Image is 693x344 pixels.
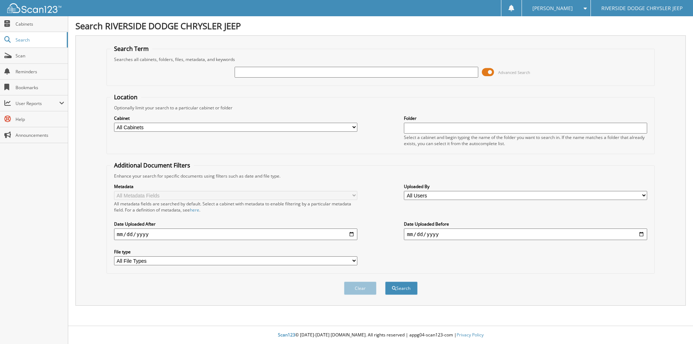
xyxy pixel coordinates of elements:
[16,21,64,27] span: Cabinets
[110,161,194,169] legend: Additional Document Filters
[404,183,647,190] label: Uploaded By
[7,3,61,13] img: scan123-logo-white.svg
[404,221,647,227] label: Date Uploaded Before
[110,105,651,111] div: Optionally limit your search to a particular cabinet or folder
[601,6,683,10] span: RIVERSIDE DODGE CHRYSLER JEEP
[114,183,357,190] label: Metadata
[498,70,530,75] span: Advanced Search
[457,332,484,338] a: Privacy Policy
[114,115,357,121] label: Cabinet
[16,69,64,75] span: Reminders
[16,37,63,43] span: Search
[532,6,573,10] span: [PERSON_NAME]
[114,249,357,255] label: File type
[114,221,357,227] label: Date Uploaded After
[16,132,64,138] span: Announcements
[110,93,141,101] legend: Location
[75,20,686,32] h1: Search RIVERSIDE DODGE CHRYSLER JEEP
[404,134,647,147] div: Select a cabinet and begin typing the name of the folder you want to search in. If the name match...
[278,332,295,338] span: Scan123
[16,53,64,59] span: Scan
[16,100,59,106] span: User Reports
[16,116,64,122] span: Help
[110,45,152,53] legend: Search Term
[404,228,647,240] input: end
[114,201,357,213] div: All metadata fields are searched by default. Select a cabinet with metadata to enable filtering b...
[110,173,651,179] div: Enhance your search for specific documents using filters such as date and file type.
[404,115,647,121] label: Folder
[344,282,376,295] button: Clear
[110,56,651,62] div: Searches all cabinets, folders, files, metadata, and keywords
[16,84,64,91] span: Bookmarks
[385,282,418,295] button: Search
[68,326,693,344] div: © [DATE]-[DATE] [DOMAIN_NAME]. All rights reserved | appg04-scan123-com |
[190,207,199,213] a: here
[114,228,357,240] input: start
